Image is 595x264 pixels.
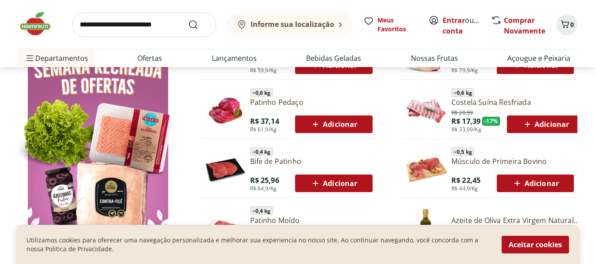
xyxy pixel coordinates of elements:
[137,53,162,63] a: Ofertas
[504,15,545,36] a: Comprar Novamente
[306,53,361,63] a: Bebidas Geladas
[451,156,574,166] a: Músculo de Primeira Bovino
[310,119,357,130] span: Adicionar
[363,16,418,33] a: Meus Favoritos
[212,53,257,63] a: Lançamentos
[250,206,273,215] span: ~ 0,4 kg
[250,156,373,166] a: Bife de Patinho
[443,15,482,36] span: ou
[406,149,448,191] img: Músculo de Primeira Bovino
[497,175,574,192] button: Adicionar
[188,19,209,30] button: Submit Search
[451,108,473,116] span: R$ 20,99
[250,185,277,192] span: R$ 64,9/Kg
[411,53,458,63] a: Nossas Frutas
[250,88,273,97] span: ~ 0,6 kg
[25,48,35,69] button: Menu
[295,175,372,192] button: Adicionar
[377,16,418,33] span: Meus Favoritos
[250,126,277,133] span: R$ 61,9/Kg
[570,20,574,29] span: 0
[72,12,216,37] input: search
[522,119,569,130] span: Adicionar
[507,53,570,63] a: Açougue e Peixaria
[451,175,480,185] span: R$ 22,45
[451,185,478,192] span: R$ 44,9/Kg
[18,11,62,37] img: Hortifruti
[227,12,353,37] button: Informe sua localização
[250,116,279,126] span: R$ 37,14
[451,88,474,97] span: ~ 0,6 kg
[295,115,372,133] button: Adicionar
[204,208,247,250] img: Patinho Moído
[507,115,584,133] button: Adicionar
[250,175,279,185] span: R$ 25,96
[406,208,448,250] img: Azeite de Oliva Extra Virgem Natural da Terra 500ml
[451,67,478,74] span: R$ 79,9/Kg
[310,178,357,189] span: Adicionar
[25,48,88,69] span: Departamentos
[502,236,569,253] button: Aceitar cookies
[443,15,465,25] a: Entrar
[204,89,247,132] img: Patinho Pedaço
[451,116,480,126] span: R$ 17,39
[250,147,273,156] span: ~ 0,4 kg
[250,67,277,74] span: R$ 59,9/Kg
[451,126,481,133] span: R$ 33,99/Kg
[250,97,373,107] a: Patinho Pedaço
[451,97,584,107] a: Costela Suína Resfriada
[451,216,584,225] a: Azeite de Oliva Extra Virgem Natural Da Terra 500ml
[406,89,448,132] img: Costela Suína Resfriada
[556,14,577,35] button: Carrinho
[251,19,334,29] b: Informe sua localização
[443,15,491,36] a: Criar conta
[451,147,474,156] span: ~ 0,5 kg
[204,149,247,191] img: Bife de Patinho
[250,216,373,225] a: Patinho Moído
[482,117,500,126] span: - 17 %
[512,178,559,189] span: Adicionar
[18,26,178,240] img: Ver todos
[26,236,491,253] p: Utilizamos cookies para oferecer uma navegação personalizada e melhorar sua experiencia no nosso ...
